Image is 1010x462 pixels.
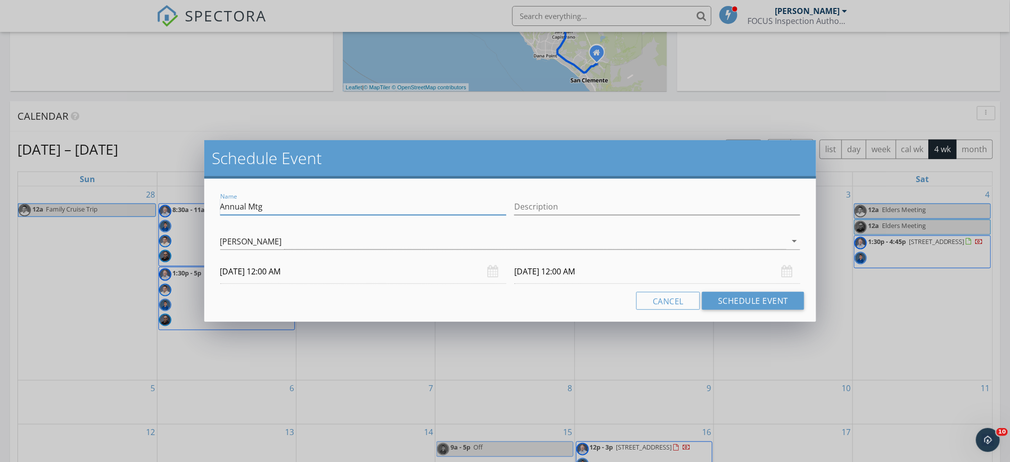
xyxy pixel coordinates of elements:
button: Cancel [636,292,700,310]
h2: Schedule Event [212,148,809,168]
input: Select date [220,259,506,284]
button: Schedule Event [702,292,804,310]
input: Select date [514,259,800,284]
div: [PERSON_NAME] [220,237,282,246]
i: arrow_drop_down [788,235,800,247]
iframe: Intercom live chat [976,428,1000,452]
span: 10 [997,428,1008,436]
